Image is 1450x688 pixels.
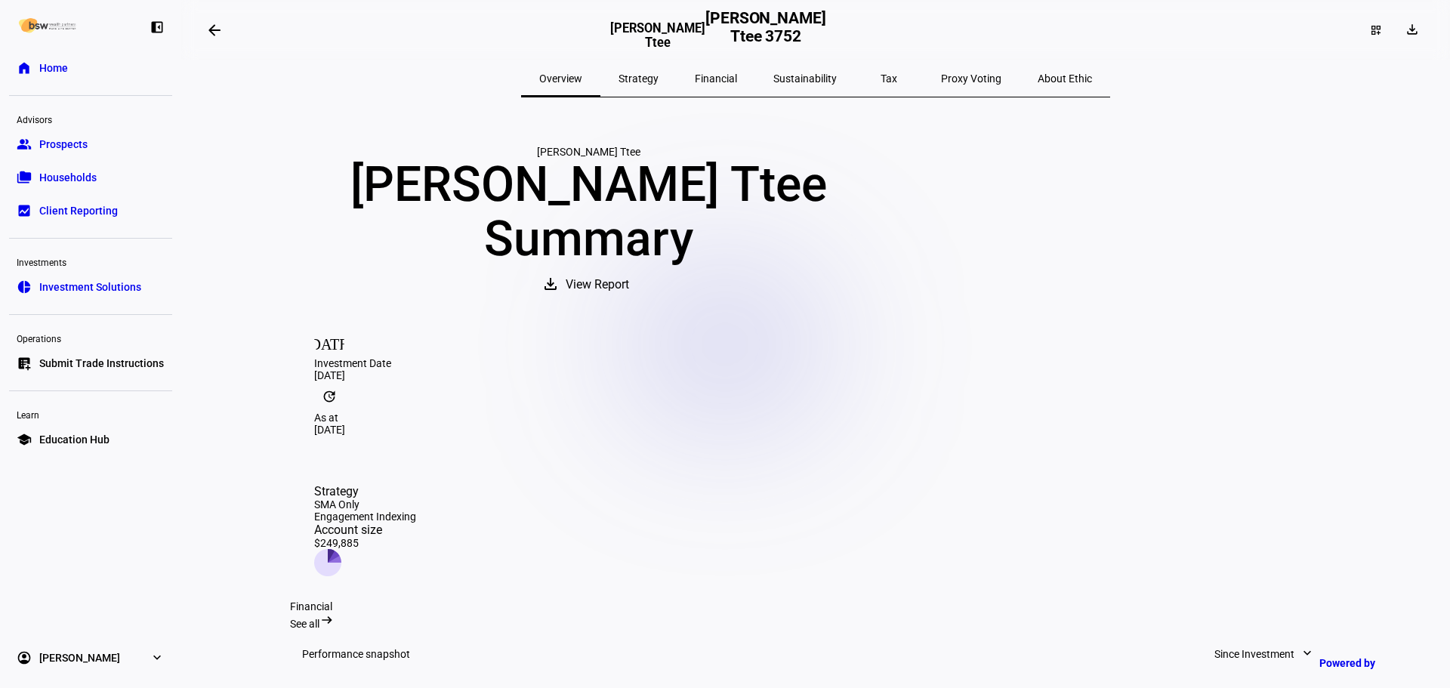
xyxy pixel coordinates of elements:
[39,137,88,152] span: Prospects
[314,327,344,357] mat-icon: [DATE]
[17,279,32,295] eth-mat-symbol: pie_chart
[39,170,97,185] span: Households
[290,618,319,630] span: See all
[695,73,737,84] span: Financial
[17,170,32,185] eth-mat-symbol: folder_copy
[39,432,110,447] span: Education Hub
[881,73,897,84] span: Tax
[39,60,68,76] span: Home
[314,498,416,511] div: SMA Only
[526,267,650,303] button: View Report
[39,650,120,665] span: [PERSON_NAME]
[290,600,1341,612] div: Financial
[9,251,172,272] div: Investments
[1405,22,1420,37] mat-icon: download
[150,650,165,665] eth-mat-symbol: expand_more
[1312,649,1427,677] a: Powered by
[39,279,141,295] span: Investment Solutions
[302,648,410,660] h3: Performance snapshot
[9,272,172,302] a: pie_chartInvestment Solutions
[9,196,172,226] a: bid_landscapeClient Reporting
[705,9,826,51] h2: [PERSON_NAME] Ttee 3752
[17,203,32,218] eth-mat-symbol: bid_landscape
[39,356,164,371] span: Submit Trade Instructions
[610,21,705,50] h3: [PERSON_NAME] Ttee
[541,275,560,293] mat-icon: download
[314,369,1317,381] div: [DATE]
[1038,73,1092,84] span: About Ethic
[9,327,172,348] div: Operations
[314,412,1317,424] div: As at
[619,73,659,84] span: Strategy
[773,73,837,84] span: Sustainability
[314,484,416,498] div: Strategy
[314,357,1317,369] div: Investment Date
[9,403,172,424] div: Learn
[17,432,32,447] eth-mat-symbol: school
[39,203,118,218] span: Client Reporting
[314,424,1317,436] div: [DATE]
[314,511,416,523] div: Engagement Indexing
[205,21,224,39] mat-icon: arrow_backwards
[1370,24,1382,36] mat-icon: dashboard_customize
[319,612,335,628] mat-icon: arrow_right_alt
[17,356,32,371] eth-mat-symbol: list_alt_add
[9,108,172,129] div: Advisors
[290,146,887,158] div: [PERSON_NAME] Ttee
[1214,639,1294,669] span: Since Investment
[566,267,629,303] span: View Report
[290,158,887,267] div: [PERSON_NAME] Ttee Summary
[1199,639,1329,669] button: Since Investment
[539,73,582,84] span: Overview
[17,650,32,665] eth-mat-symbol: account_circle
[314,381,344,412] mat-icon: update
[150,20,165,35] eth-mat-symbol: left_panel_close
[314,537,416,549] div: $249,885
[17,137,32,152] eth-mat-symbol: group
[9,162,172,193] a: folder_copyHouseholds
[941,73,1001,84] span: Proxy Voting
[314,523,416,537] div: Account size
[9,53,172,83] a: homeHome
[1300,646,1315,661] mat-icon: expand_more
[9,129,172,159] a: groupProspects
[17,60,32,76] eth-mat-symbol: home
